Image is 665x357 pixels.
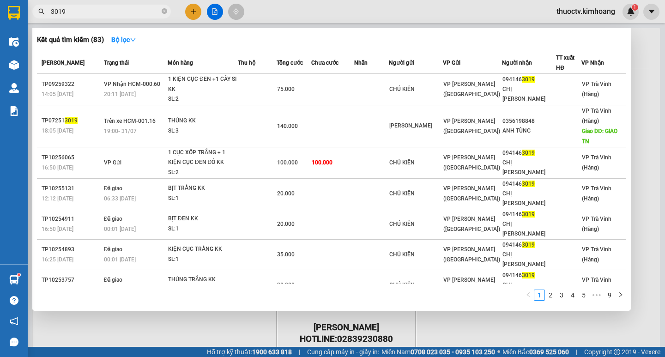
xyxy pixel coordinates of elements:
[9,83,19,93] img: warehouse-icon
[578,290,589,301] li: 5
[502,158,556,177] div: CHỊ [PERSON_NAME]
[589,290,604,301] span: •••
[18,273,20,276] sup: 1
[168,275,237,285] div: THÙNG TRẮNG KK
[277,123,298,129] span: 140.000
[168,126,237,136] div: SL: 3
[162,7,167,16] span: close-circle
[545,290,556,301] li: 2
[42,164,73,171] span: 16:50 [DATE]
[443,246,500,263] span: VP [PERSON_NAME] ([GEOGRAPHIC_DATA])
[10,317,18,326] span: notification
[104,256,136,263] span: 00:01 [DATE]
[589,290,604,301] li: Next 5 Pages
[104,185,123,192] span: Đã giao
[31,5,107,14] strong: BIÊN NHẬN GỬI HÀNG
[522,272,535,278] span: 3019
[104,216,123,222] span: Đã giao
[545,290,556,300] a: 2
[615,290,626,301] li: Next Page
[4,40,135,48] p: NHẬN:
[502,85,556,104] div: CHỊ [PERSON_NAME]
[534,290,544,300] a: 1
[389,189,442,199] div: CHÚ KIÊN
[443,81,500,97] span: VP [PERSON_NAME] ([GEOGRAPHIC_DATA])
[502,148,556,158] div: 094146
[389,85,442,94] div: CHÚ KIÊN
[556,290,567,301] li: 3
[605,290,615,300] a: 9
[168,60,193,66] span: Món hàng
[389,158,442,168] div: CHÚ KIÊN
[49,50,61,59] span: THI
[37,35,104,45] h3: Kết quả tìm kiếm ( 83 )
[502,179,556,189] div: 094146
[42,127,73,134] span: 18:05 [DATE]
[354,60,368,66] span: Nhãn
[168,148,237,168] div: 1 CỤC XỐP TRẮNG + 1 KIỆN CỤC ĐEN ĐỎ KK
[104,81,160,87] span: VP Nhận HCM-000.60
[104,277,123,283] span: Đã giao
[9,275,19,284] img: warehouse-icon
[615,290,626,301] button: right
[104,32,144,47] button: Bộ lọcdown
[389,250,442,260] div: CHÚ KIÊN
[389,280,442,290] div: CHÚ KIÊN
[502,250,556,269] div: CHỊ [PERSON_NAME]
[581,60,604,66] span: VP Nhận
[582,277,611,293] span: VP Trà Vinh (Hàng)
[523,290,534,301] li: Previous Page
[618,292,623,297] span: right
[443,185,500,202] span: VP [PERSON_NAME] ([GEOGRAPHIC_DATA])
[111,36,136,43] strong: Bộ lọc
[502,219,556,239] div: CHỊ [PERSON_NAME]
[502,126,556,136] div: ANH TÙNG
[502,240,556,250] div: 094146
[42,256,73,263] span: 16:25 [DATE]
[168,74,237,94] div: 1 KIỆN CỤC ĐEN +1 CÂY SI KK
[556,290,567,300] a: 3
[4,60,74,69] span: GIAO:
[443,277,500,293] span: VP [PERSON_NAME] ([GEOGRAPHIC_DATA])
[522,211,535,218] span: 3019
[522,181,535,187] span: 3019
[10,296,18,305] span: question-circle
[579,290,589,300] a: 5
[311,60,339,66] span: Chưa cước
[556,54,574,71] span: TT xuất HĐ
[9,60,19,70] img: warehouse-icon
[42,116,101,126] div: TP07251
[42,79,101,89] div: TP09259322
[162,8,167,14] span: close-circle
[523,290,534,301] button: left
[104,118,156,124] span: Trên xe HCM-001.16
[568,290,578,300] a: 4
[534,290,545,301] li: 1
[10,338,18,346] span: message
[522,150,535,156] span: 3019
[582,108,611,124] span: VP Trà Vinh (Hàng)
[526,292,531,297] span: left
[168,224,237,234] div: SL: 1
[65,117,78,124] span: 3019
[168,94,237,104] div: SL: 2
[443,216,500,232] span: VP [PERSON_NAME] ([GEOGRAPHIC_DATA])
[104,246,123,253] span: Đã giao
[4,18,86,36] span: VP [PERSON_NAME] ([GEOGRAPHIC_DATA]) -
[389,60,414,66] span: Người gửi
[277,159,298,166] span: 100.000
[582,128,617,145] span: Giao DĐ: GIAO TN
[567,290,578,301] li: 4
[389,121,442,131] div: [PERSON_NAME]
[502,280,556,300] div: CHỊ [PERSON_NAME]
[277,86,295,92] span: 75.000
[42,226,73,232] span: 16:50 [DATE]
[238,60,255,66] span: Thu hộ
[38,8,45,15] span: search
[168,116,237,126] div: THÙNG KK
[389,219,442,229] div: CHÚ KIÊN
[502,189,556,208] div: CHỊ [PERSON_NAME]
[42,91,73,97] span: 14:05 [DATE]
[443,118,500,134] span: VP [PERSON_NAME] ([GEOGRAPHIC_DATA])
[582,216,611,232] span: VP Trà Vinh (Hàng)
